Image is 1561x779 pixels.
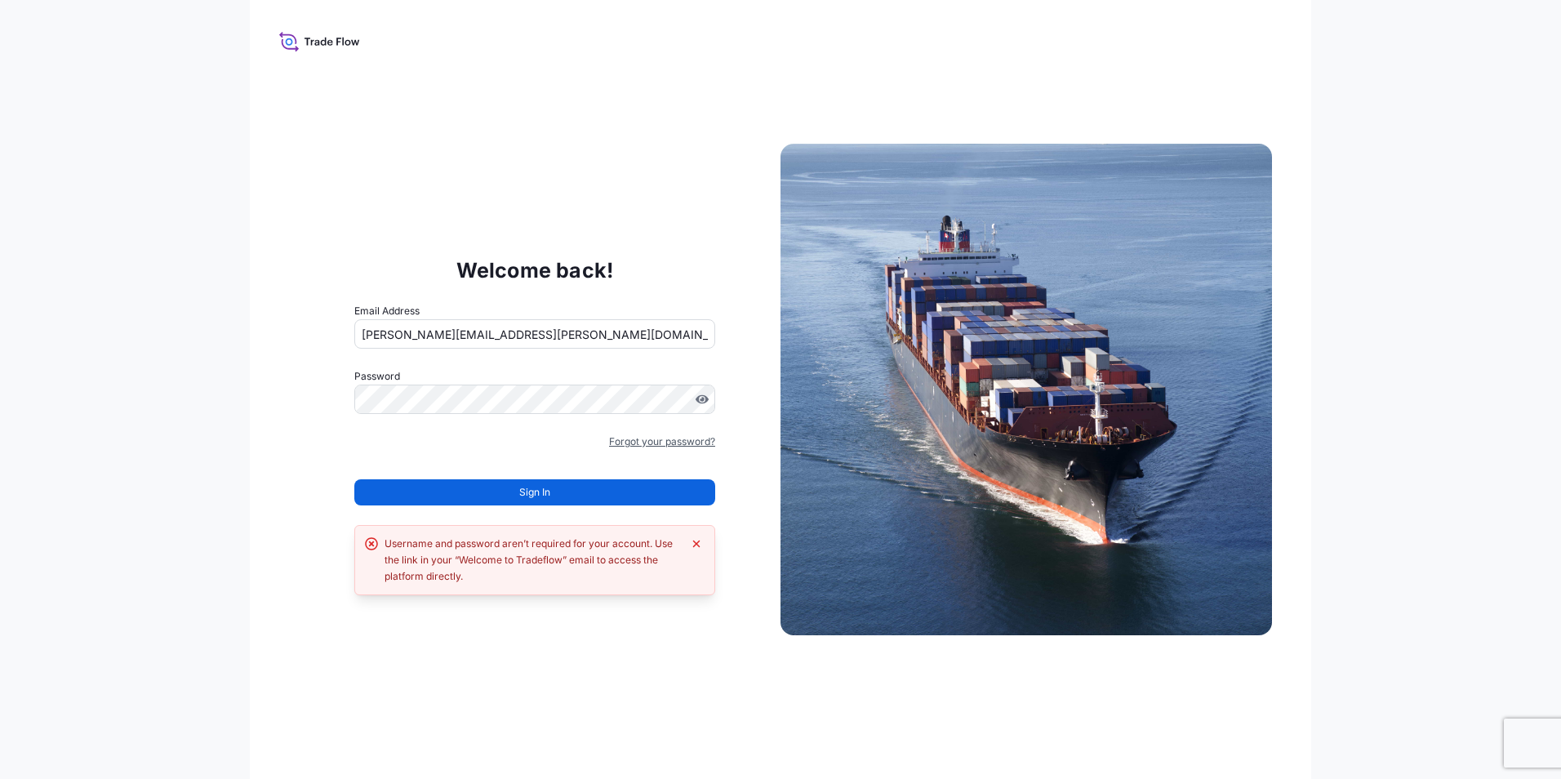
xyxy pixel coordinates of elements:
label: Password [354,368,715,385]
button: Sign In [354,479,715,505]
a: Forgot your password? [609,434,715,450]
div: Username and password aren’t required for your account. Use the link in your “Welcome to Tradeflo... [385,536,682,585]
input: example@gmail.com [354,319,715,349]
p: Welcome back! [456,257,614,283]
button: Show password [696,393,709,406]
label: Email Address [354,303,420,319]
button: Dismiss error [688,536,705,552]
span: Sign In [519,484,550,501]
img: Ship illustration [780,144,1272,635]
